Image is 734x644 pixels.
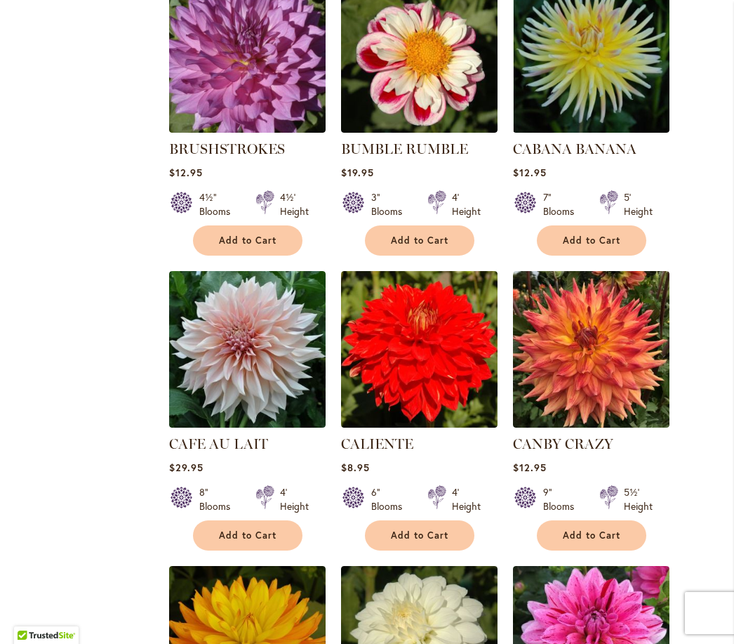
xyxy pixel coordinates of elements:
[280,190,309,218] div: 4½' Height
[280,485,309,513] div: 4' Height
[169,435,268,452] a: CAFE AU LAIT
[371,190,411,218] div: 3" Blooms
[543,485,582,513] div: 9" Blooms
[365,225,474,256] button: Add to Cart
[199,190,239,218] div: 4½" Blooms
[341,122,498,136] a: BUMBLE RUMBLE
[169,122,326,136] a: BRUSHSTROKES
[341,435,413,452] a: CALIENTE
[563,235,620,247] span: Add to Cart
[169,271,326,428] img: Café Au Lait
[624,190,653,218] div: 5' Height
[624,485,653,513] div: 5½' Height
[513,122,669,136] a: CABANA BANANA
[219,530,276,541] span: Add to Cart
[513,166,547,179] span: $12.95
[365,520,474,551] button: Add to Cart
[391,530,448,541] span: Add to Cart
[513,140,636,157] a: CABANA BANANA
[452,485,481,513] div: 4' Height
[11,594,50,633] iframe: Launch Accessibility Center
[513,461,547,474] span: $12.95
[199,485,239,513] div: 8" Blooms
[219,235,276,247] span: Add to Cart
[513,435,613,452] a: CANBY CRAZY
[169,140,285,157] a: BRUSHSTROKES
[341,271,498,428] img: CALIENTE
[537,520,646,551] button: Add to Cart
[391,235,448,247] span: Add to Cart
[193,520,302,551] button: Add to Cart
[537,225,646,256] button: Add to Cart
[371,485,411,513] div: 6" Blooms
[513,417,669,431] a: Canby Crazy
[341,461,370,474] span: $8.95
[341,140,468,157] a: BUMBLE RUMBLE
[193,225,302,256] button: Add to Cart
[169,417,326,431] a: Café Au Lait
[452,190,481,218] div: 4' Height
[169,461,203,474] span: $29.95
[513,271,669,428] img: Canby Crazy
[341,417,498,431] a: CALIENTE
[341,166,374,179] span: $19.95
[543,190,582,218] div: 7" Blooms
[169,166,203,179] span: $12.95
[563,530,620,541] span: Add to Cart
